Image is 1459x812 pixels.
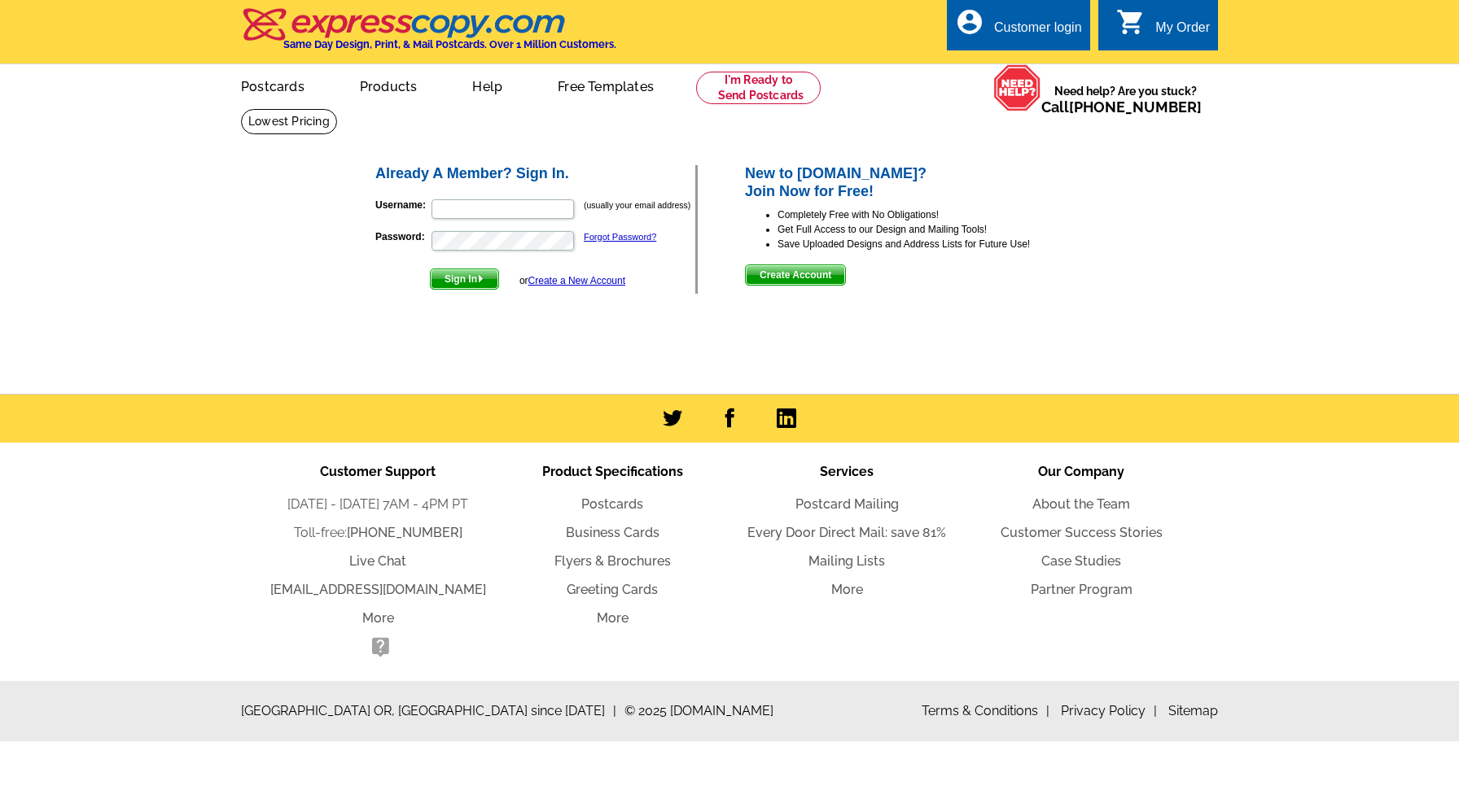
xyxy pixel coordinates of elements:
[1031,582,1133,597] a: Partner Program
[347,525,462,540] a: [PHONE_NUMBER]
[955,7,984,37] i: account_circle
[778,207,1086,222] li: Completely Free with No Obligations!
[778,237,1086,251] li: Save Uploaded Designs and Address Lists for Future Use!
[994,20,1082,43] div: Customer login
[820,464,874,479] span: Services
[1116,18,1210,38] a: shopping_cart My Order
[241,20,616,50] a: Same Day Design, Print, & Mail Postcards. Over 1 Million Customers.
[528,275,625,286] a: Create a New Account
[1032,496,1130,512] a: About the Team
[955,18,1082,38] a: account_circle Customer login
[831,582,863,597] a: More
[270,582,486,597] a: [EMAIL_ADDRESS][DOMAIN_NAME]
[1116,7,1146,37] i: shopping_cart
[283,38,616,50] h4: Same Day Design, Print, & Mail Postcards. Over 1 Million Customers.
[1069,98,1202,116] a: [PHONE_NUMBER]
[519,273,625,288] div: or
[567,582,658,597] a: Greeting Cards
[745,165,1086,200] h2: New to [DOMAIN_NAME]? Join Now for Free!
[993,64,1041,111] img: help
[624,701,773,721] span: © 2025 [DOMAIN_NAME]
[597,610,629,626] a: More
[261,523,495,543] li: Toll-free:
[1041,553,1121,569] a: Case Studies
[241,701,616,721] span: [GEOGRAPHIC_DATA] OR, [GEOGRAPHIC_DATA] since [DATE]
[431,269,498,289] span: Sign In
[446,66,528,104] a: Help
[746,265,845,285] span: Create Account
[795,496,899,512] a: Postcard Mailing
[362,610,394,626] a: More
[1001,525,1163,540] a: Customer Success Stories
[808,553,885,569] a: Mailing Lists
[1155,20,1210,43] div: My Order
[334,66,444,104] a: Products
[320,464,436,479] span: Customer Support
[1041,83,1210,116] span: Need help? Are you stuck?
[215,66,331,104] a: Postcards
[1041,98,1202,116] span: Call
[566,525,659,540] a: Business Cards
[747,525,946,540] a: Every Door Direct Mail: save 81%
[922,703,1049,718] a: Terms & Conditions
[375,229,430,244] label: Password:
[1038,464,1124,479] span: Our Company
[584,232,656,242] a: Forgot Password?
[581,496,643,512] a: Postcards
[375,165,695,183] h2: Already A Member? Sign In.
[261,495,495,514] li: [DATE] - [DATE] 7AM - 4PM PT
[542,464,683,479] span: Product Specifications
[532,66,680,104] a: Free Templates
[1061,703,1157,718] a: Privacy Policy
[745,264,846,286] button: Create Account
[349,553,406,569] a: Live Chat
[554,553,671,569] a: Flyers & Brochures
[430,268,499,290] button: Sign In
[477,275,484,282] img: button-next-arrow-white.png
[778,222,1086,237] li: Get Full Access to our Design and Mailing Tools!
[1168,703,1218,718] a: Sitemap
[584,200,690,210] small: (usually your email address)
[375,198,430,212] label: Username:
